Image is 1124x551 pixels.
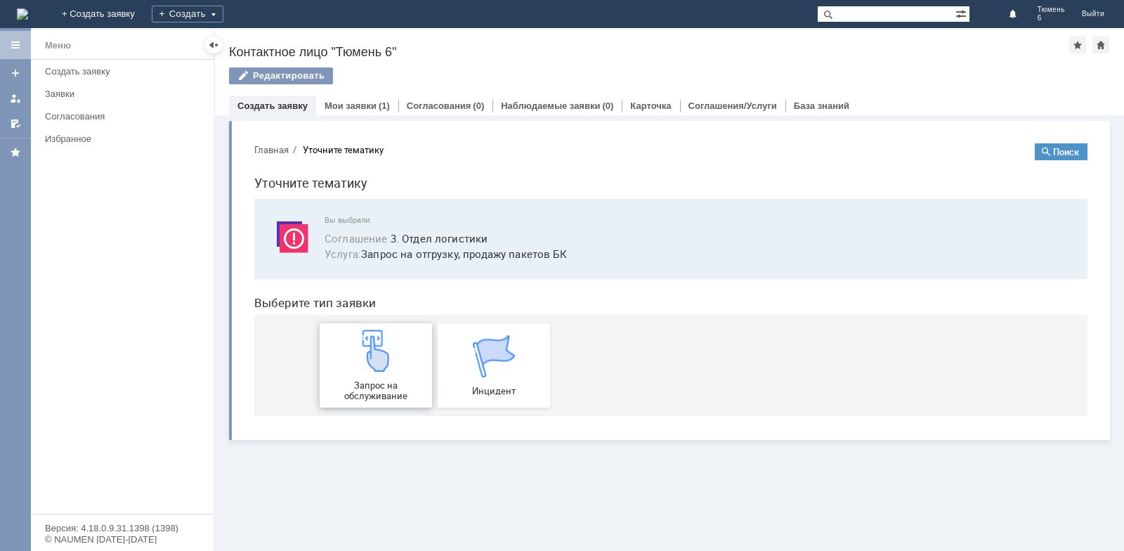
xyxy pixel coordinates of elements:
a: Заявки [39,83,211,105]
img: svg%3E [28,84,70,126]
a: База знаний [794,101,849,111]
span: Соглашение : [81,99,148,113]
span: Расширенный поиск [955,6,969,20]
div: Избранное [45,134,190,144]
a: Карточка [630,101,671,111]
a: Запрос на обслуживание [77,191,189,275]
a: Согласования [407,101,471,111]
div: (0) [473,101,484,111]
div: (0) [602,101,613,111]
span: 6 [1038,14,1065,22]
h1: Уточните тематику [11,41,844,61]
div: Создать заявку [45,66,205,77]
span: Запрос на обслуживание [81,248,185,269]
a: Создать заявку [237,101,308,111]
a: Соглашения/Услуги [688,101,777,111]
div: Сделать домашней страницей [1092,37,1109,53]
div: Уточните тематику [60,13,140,23]
a: Согласования [39,105,211,127]
button: Соглашение:3. Отдел логистики [81,98,244,115]
a: Перейти на домашнюю страницу [17,8,28,20]
img: logo [17,8,28,20]
div: (1) [379,101,390,111]
a: Создать заявку [39,60,211,82]
img: get23c147a1b4124cbfa18e19f2abec5e8f [112,197,154,240]
div: Скрыть меню [205,37,222,53]
a: Мои согласования [4,112,27,135]
div: Версия: 4.18.0.9.31.1398 (1398) [45,524,200,533]
button: Главная [11,11,46,24]
span: Запрос на отгрузку, продажу пакетов БК [81,114,828,130]
header: Выберите тип заявки [11,164,844,178]
img: get067d4ba7cf7247ad92597448b2db9300 [230,203,272,245]
div: Согласования [45,111,205,122]
div: Контактное лицо "Тюмень 6" [229,45,1069,59]
span: Вы выбрали: [81,84,828,93]
a: Мои заявки [325,101,377,111]
a: Наблюдаемые заявки [501,101,600,111]
span: Услуга : [81,115,118,129]
button: Поиск [792,11,844,28]
div: Меню [45,37,71,54]
a: Инцидент [195,191,307,275]
div: Заявки [45,89,205,99]
a: Мои заявки [4,87,27,110]
div: © NAUMEN [DATE]-[DATE] [45,535,200,544]
span: Тюмень [1038,6,1065,14]
div: Добавить в избранное [1069,37,1086,53]
div: Создать [152,6,223,22]
span: Инцидент [199,254,303,264]
a: Создать заявку [4,62,27,84]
